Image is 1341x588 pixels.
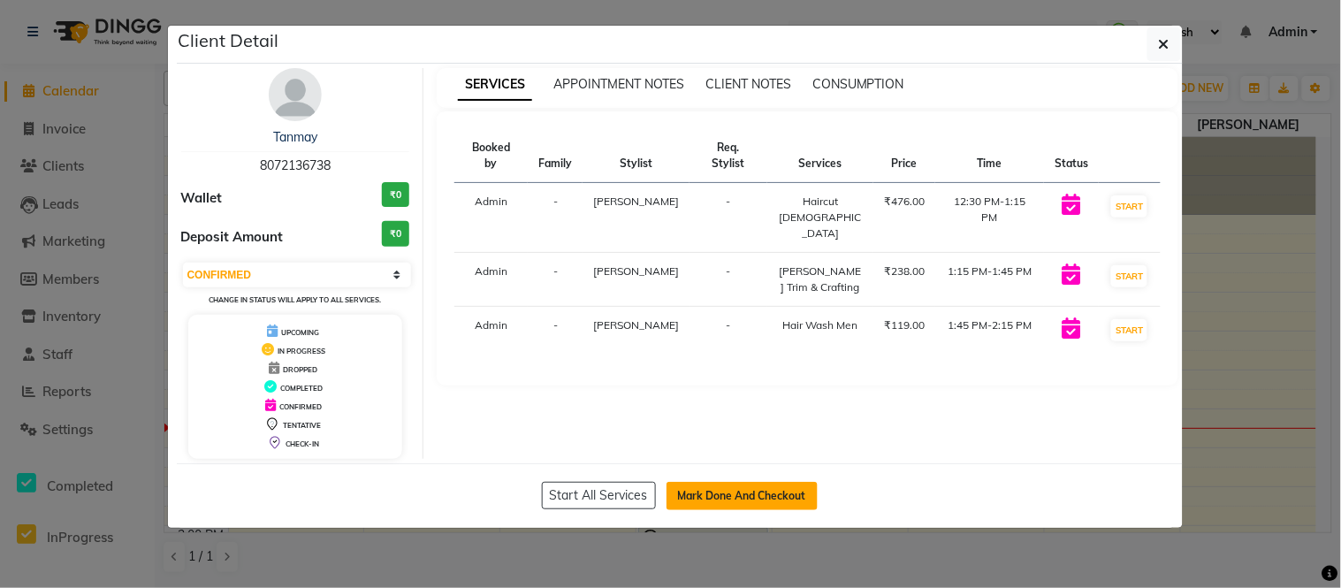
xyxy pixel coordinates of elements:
[454,307,528,355] td: Admin
[528,183,583,253] td: -
[280,384,323,393] span: COMPLETED
[382,221,409,247] h3: ₹0
[767,129,873,183] th: Services
[283,421,321,430] span: TENTATIVE
[454,253,528,307] td: Admin
[458,69,532,101] span: SERVICES
[1111,195,1147,218] button: START
[1111,265,1147,287] button: START
[690,253,767,307] td: -
[935,253,1044,307] td: 1:15 PM-1:45 PM
[593,195,679,208] span: [PERSON_NAME]
[269,68,322,121] img: avatar
[542,482,656,509] button: Start All Services
[778,317,863,333] div: Hair Wash Men
[279,402,322,411] span: CONFIRMED
[528,129,583,183] th: Family
[873,129,935,183] th: Price
[454,129,528,183] th: Booked by
[181,188,223,209] span: Wallet
[283,365,317,374] span: DROPPED
[281,328,319,337] span: UPCOMING
[884,317,925,333] div: ₹119.00
[382,182,409,208] h3: ₹0
[690,183,767,253] td: -
[209,295,381,304] small: Change in status will apply to all services.
[884,194,925,210] div: ₹476.00
[454,183,528,253] td: Admin
[778,263,863,295] div: [PERSON_NAME] Trim & Crafting
[690,307,767,355] td: -
[553,76,684,92] span: APPOINTMENT NOTES
[593,264,679,278] span: [PERSON_NAME]
[1044,129,1099,183] th: Status
[705,76,791,92] span: CLIENT NOTES
[593,318,679,332] span: [PERSON_NAME]
[179,27,279,54] h5: Client Detail
[935,129,1044,183] th: Time
[181,227,284,248] span: Deposit Amount
[884,263,925,279] div: ₹238.00
[690,129,767,183] th: Req. Stylist
[260,157,331,173] span: 8072136738
[935,183,1044,253] td: 12:30 PM-1:15 PM
[286,439,319,448] span: CHECK-IN
[528,253,583,307] td: -
[278,347,325,355] span: IN PROGRESS
[667,482,818,510] button: Mark Done And Checkout
[273,129,317,145] a: Tanmay
[812,76,904,92] span: CONSUMPTION
[528,307,583,355] td: -
[1111,319,1147,341] button: START
[935,307,1044,355] td: 1:45 PM-2:15 PM
[583,129,690,183] th: Stylist
[778,194,863,241] div: Haircut [DEMOGRAPHIC_DATA]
